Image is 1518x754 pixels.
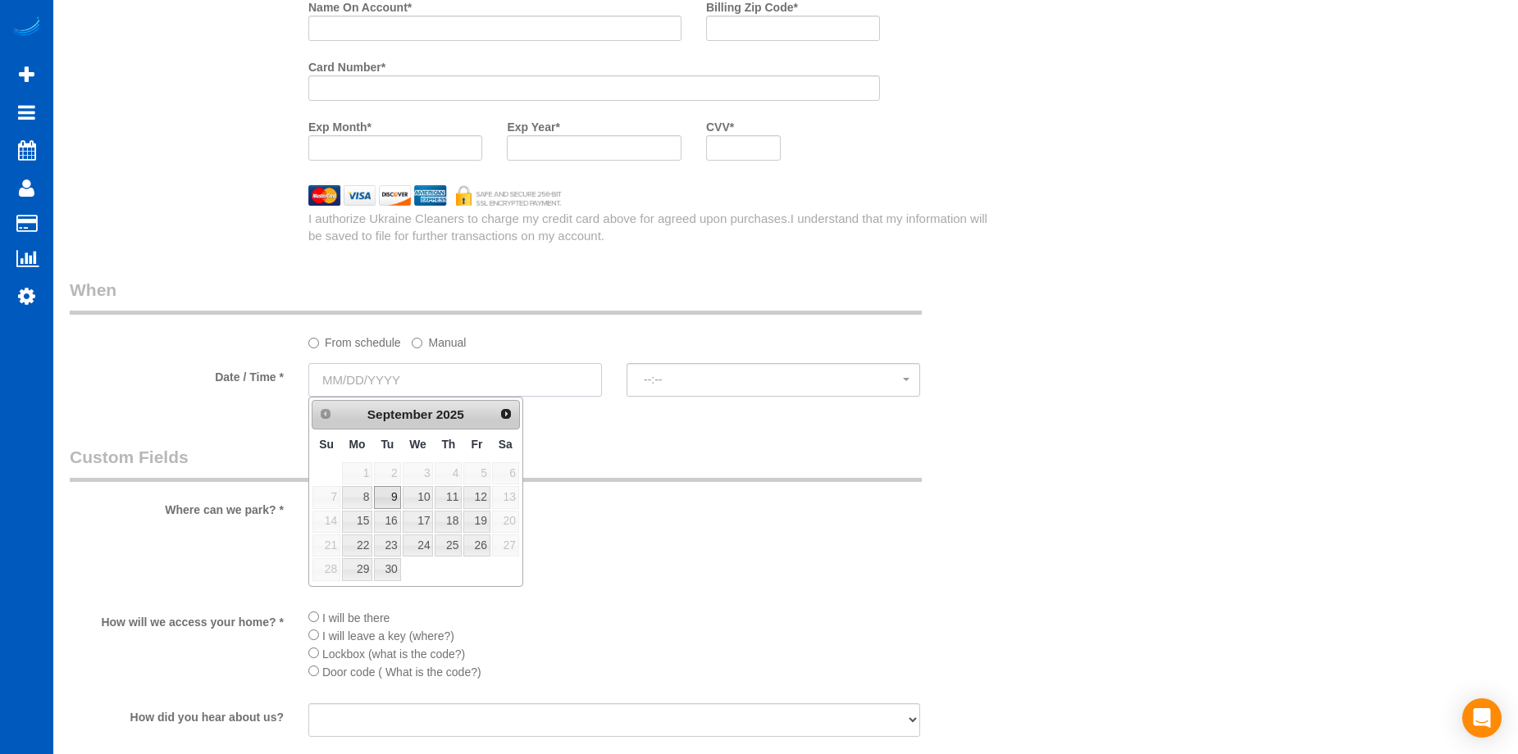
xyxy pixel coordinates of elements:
[1462,698,1502,738] div: Open Intercom Messenger
[409,438,426,451] span: Wednesday
[322,629,454,643] span: I will leave a key (where?)
[312,534,340,556] span: 21
[296,185,574,206] img: credit cards
[435,511,462,533] a: 18
[644,373,903,386] span: --:--
[492,511,519,533] span: 20
[296,210,1012,245] div: I authorize Ukraine Cleaners to charge my credit card above for agreed upon purchases.
[403,534,434,556] a: 24
[57,496,296,518] label: Where can we park? *
[57,703,296,725] label: How did you hear about us?
[57,608,296,630] label: How will we access your home? *
[499,407,513,420] span: Next
[308,329,401,351] label: From schedule
[435,462,462,484] span: 4
[70,445,922,482] legend: Custom Fields
[472,438,483,451] span: Friday
[403,511,434,533] a: 17
[342,462,372,484] span: 1
[319,407,332,420] span: Prev
[374,462,400,484] span: 2
[627,363,920,397] button: --:--
[374,534,400,556] a: 23
[367,407,433,421] span: September
[436,407,464,421] span: 2025
[463,462,490,484] span: 5
[349,438,366,451] span: Monday
[342,486,372,508] a: 8
[403,462,434,484] span: 3
[312,486,340,508] span: 7
[507,113,559,135] label: Exp Year
[492,486,519,508] span: 13
[308,113,372,135] label: Exp Month
[322,611,390,625] span: I will be there
[342,534,372,556] a: 22
[403,486,434,508] a: 10
[463,511,490,533] a: 19
[374,558,400,580] a: 30
[706,113,734,135] label: CVV
[492,534,519,556] span: 27
[374,486,400,508] a: 9
[499,438,513,451] span: Saturday
[441,438,455,451] span: Thursday
[412,329,466,351] label: Manual
[342,511,372,533] a: 15
[374,511,400,533] a: 16
[312,511,340,533] span: 14
[314,402,337,425] a: Prev
[412,338,422,348] input: Manual
[463,486,490,508] a: 12
[10,16,43,39] img: Automaid Logo
[308,338,319,348] input: From schedule
[435,486,462,508] a: 11
[322,647,465,661] span: Lockbox (what is the code?)
[308,53,385,75] label: Card Number
[308,363,602,397] input: MM/DD/YYYY
[435,534,462,556] a: 25
[57,363,296,385] label: Date / Time *
[492,462,519,484] span: 6
[381,438,394,451] span: Tuesday
[312,558,340,580] span: 28
[463,534,490,556] a: 26
[342,558,372,580] a: 29
[319,438,334,451] span: Sunday
[70,278,922,315] legend: When
[495,402,517,425] a: Next
[322,665,481,679] span: Door code ( What is the code?)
